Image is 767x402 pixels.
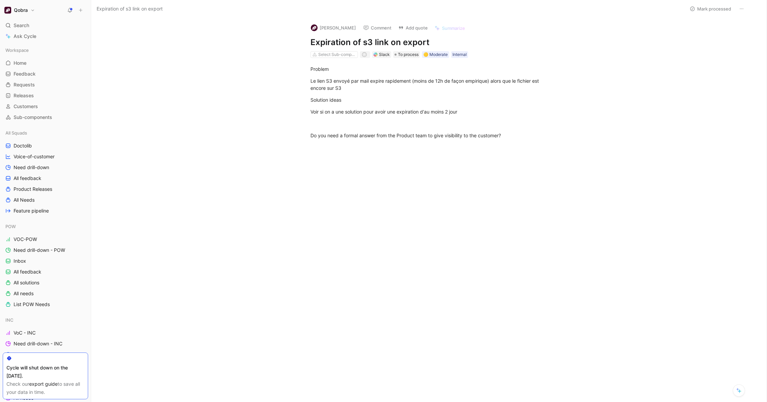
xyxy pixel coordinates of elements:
span: Feedback [14,71,36,77]
a: List POW Needs [3,299,88,309]
span: Feature pipeline [14,207,49,214]
button: Add quote [395,23,431,33]
a: Need drill-down - INC [3,339,88,349]
a: All Needs [3,195,88,205]
span: All needs [14,290,34,297]
div: Search [3,20,88,31]
div: POWVOC-POWNeed drill-down - POWInboxAll feedbackAll solutionsAll needsList POW Needs [3,221,88,309]
span: All Squads [5,129,27,136]
span: All solutions [14,279,39,286]
span: VoC - INC [14,329,36,336]
a: Sub-components [3,112,88,122]
span: Requests [14,81,35,88]
div: p [363,53,366,56]
a: All solutions [3,278,88,288]
div: INC [3,315,88,325]
a: Product Releases [3,184,88,194]
div: All SquadsDoctolibVoice-of-customerNeed drill-downAll feedbackProduct ReleasesAll NeedsFeature pi... [3,128,88,216]
span: List INC Needs [14,351,47,358]
a: export guide [29,381,58,387]
a: Voice-of-customer [3,152,88,162]
a: Customers [3,101,88,112]
img: logo [311,24,318,31]
a: Need drill-down - POW [3,245,88,255]
span: Doctolib [14,142,32,149]
div: Solution ideas [310,96,545,103]
span: List POW Needs [14,301,50,308]
a: Feature pipeline [3,206,88,216]
span: All feedback [14,268,41,275]
span: Workspace [5,47,29,54]
div: 🟡 Moderate [423,51,448,58]
span: Search [14,21,29,29]
a: Feedback [3,69,88,79]
span: Expiration of s3 link on export [97,5,163,13]
a: VOC-POW [3,234,88,244]
span: Sub-components [14,114,52,121]
a: All feedback [3,267,88,277]
a: Doctolib [3,141,88,151]
div: To process [393,51,420,58]
div: Slack [379,51,390,58]
a: Ask Cycle [3,31,88,41]
div: Select Sub-components [318,51,356,58]
button: Mark processed [687,4,734,14]
div: Check our to save all your data in time. [6,380,84,396]
span: Ask Cycle [14,32,36,40]
div: Problem [310,65,545,73]
a: List INC Needs [3,349,88,360]
button: Comment [360,23,395,33]
a: Inbox [3,256,88,266]
span: Home [14,60,26,66]
span: Product Releases [14,186,52,193]
span: Need drill-down [14,164,49,171]
a: All feedback [3,173,88,183]
a: Home [3,58,88,68]
div: POW [3,221,88,232]
div: All Squads [3,128,88,138]
span: All feedback [14,175,41,182]
span: INC [5,317,14,323]
div: Internal [452,51,467,58]
a: Requests [3,80,88,90]
span: Need drill-down - INC [14,340,62,347]
button: QobraQobra [3,5,37,15]
a: All needs [3,288,88,299]
div: Workspace [3,45,88,55]
h1: Qobra [14,7,28,13]
div: Voir si on a une solution pour avoir une expiration d'au moins 2 jour [310,108,545,115]
span: Inbox [14,258,26,264]
span: Voice-of-customer [14,153,55,160]
span: To process [398,51,419,58]
a: Need drill-down [3,162,88,173]
span: Releases [14,92,34,99]
button: logo[PERSON_NAME] [308,23,359,33]
span: Customers [14,103,38,110]
span: Need drill-down - POW [14,247,65,254]
button: Summarize [431,23,468,33]
a: Releases [3,91,88,101]
a: VoC - INC [3,328,88,338]
h1: Expiration of s3 link on export [310,37,545,48]
div: Do you need a formal answer from the Product team to give visibility to the customer? [310,132,545,139]
div: Cycle will shut down on the [DATE]. [6,364,84,380]
span: All Needs [14,197,35,203]
span: POW [5,223,16,230]
span: Summarize [442,25,465,31]
img: Qobra [4,7,11,14]
div: Le lien S3 envoyé par mail expire rapidement (moins de 12h de façon empirique) alors que le fichi... [310,77,545,92]
span: VOC-POW [14,236,37,243]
